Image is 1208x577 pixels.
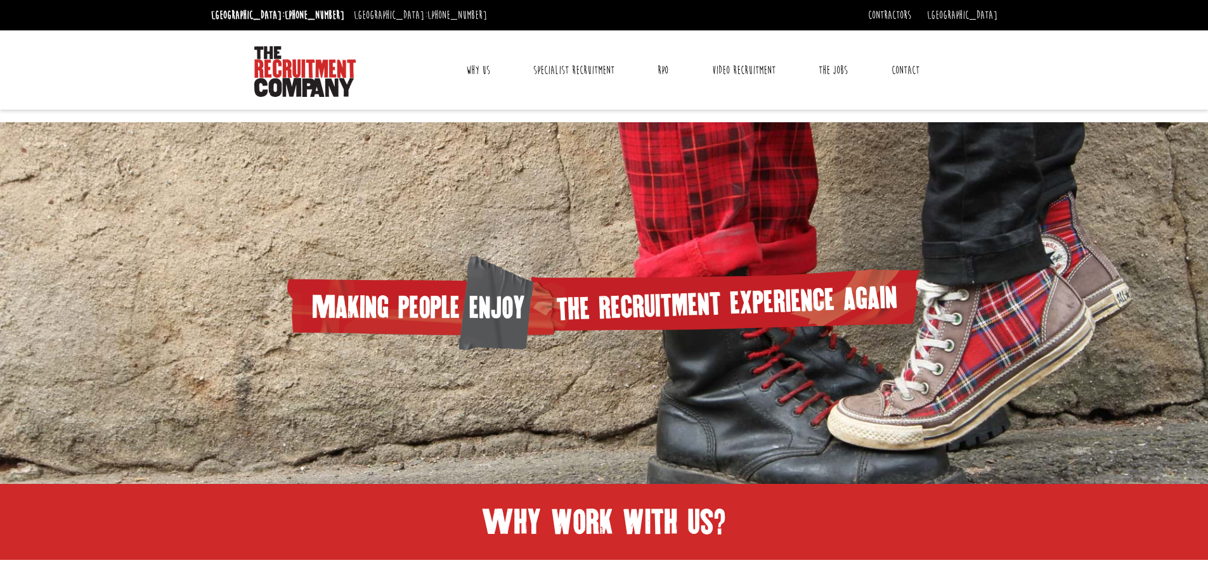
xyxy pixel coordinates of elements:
a: [PHONE_NUMBER] [285,8,344,22]
li: [GEOGRAPHIC_DATA]: [351,5,490,25]
a: Contact [882,54,929,86]
img: The Recruitment Company [254,46,356,97]
a: Specialist Recruitment [524,54,624,86]
a: The Jobs [809,54,857,86]
a: [GEOGRAPHIC_DATA] [927,8,997,22]
img: homepage-heading.png [287,256,921,350]
a: Contractors [868,8,911,22]
a: [PHONE_NUMBER] [427,8,487,22]
a: Video Recruitment [703,54,785,86]
a: Why Us [457,54,500,86]
li: [GEOGRAPHIC_DATA]: [208,5,347,25]
a: RPO [648,54,678,86]
h1: Why work with us? [211,503,997,541]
